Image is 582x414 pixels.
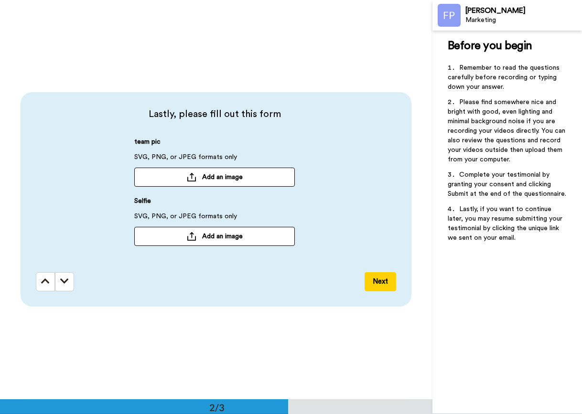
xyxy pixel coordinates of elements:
div: 2/3 [194,401,240,414]
span: team pic [134,137,161,152]
span: Lastly, please fill out this form [36,107,393,121]
img: Profile Image [438,4,461,27]
span: Add an image [202,172,243,182]
button: Add an image [134,227,295,246]
span: SVG, PNG, or JPEG formats only [134,152,237,168]
span: Please find somewhere nice and bright with good, even lighting and minimal background noise if yo... [448,99,567,163]
span: Before you begin [448,40,532,52]
span: Lastly, if you want to continue later, you may resume submitting your testimonial by clicking the... [448,206,564,241]
span: Selfie [134,196,151,212]
span: Remember to read the questions carefully before recording or typing down your answer. [448,64,561,90]
span: SVG, PNG, or JPEG formats only [134,212,237,227]
span: Add an image [202,232,243,241]
div: [PERSON_NAME] [465,6,582,15]
button: Next [365,272,396,291]
button: Add an image [134,168,295,187]
span: Complete your testimonial by granting your consent and clicking Submit at the end of the question... [448,171,566,197]
div: Marketing [465,16,582,24]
